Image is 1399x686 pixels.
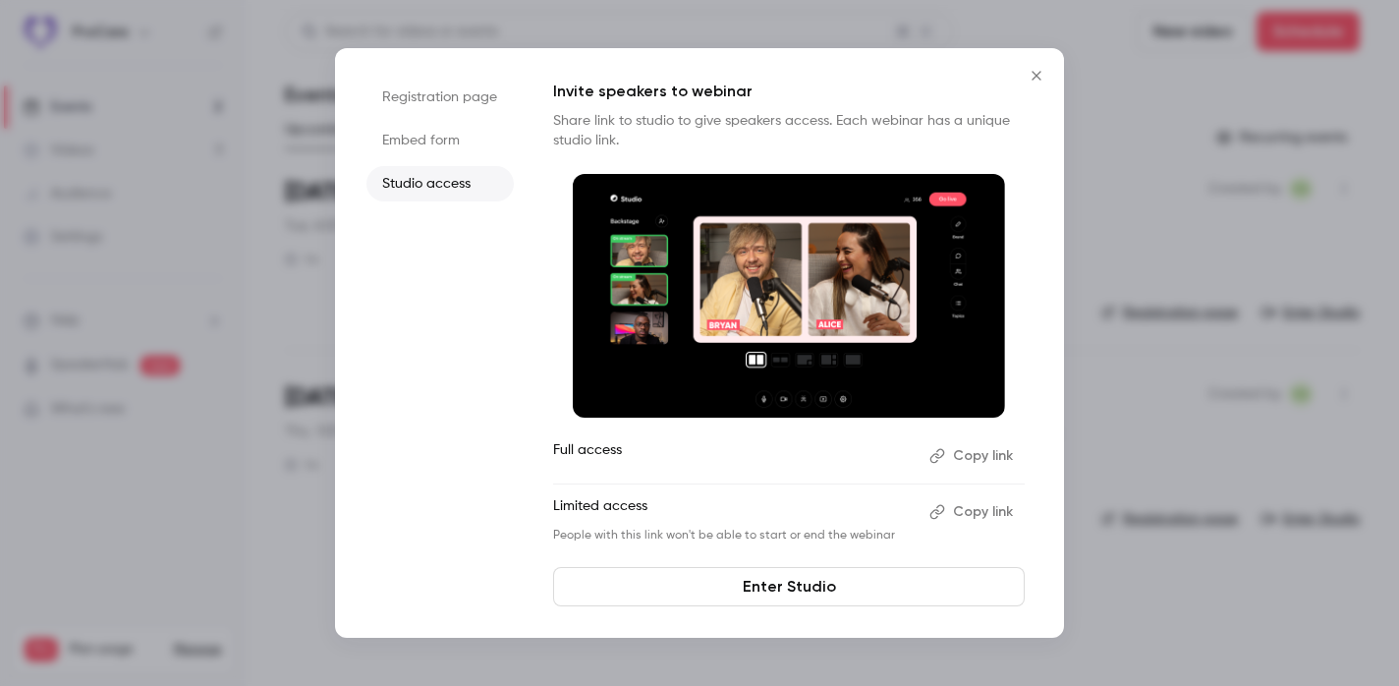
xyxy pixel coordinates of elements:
img: Invite speakers to webinar [573,174,1005,418]
p: People with this link won't be able to start or end the webinar [553,528,914,543]
a: Enter Studio [553,567,1025,606]
p: Invite speakers to webinar [553,80,1025,103]
button: Copy link [922,496,1025,528]
button: Close [1017,56,1056,95]
p: Full access [553,440,914,472]
p: Limited access [553,496,914,528]
p: Share link to studio to give speakers access. Each webinar has a unique studio link. [553,111,1025,150]
li: Studio access [366,166,514,201]
button: Copy link [922,440,1025,472]
li: Registration page [366,80,514,115]
li: Embed form [366,123,514,158]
